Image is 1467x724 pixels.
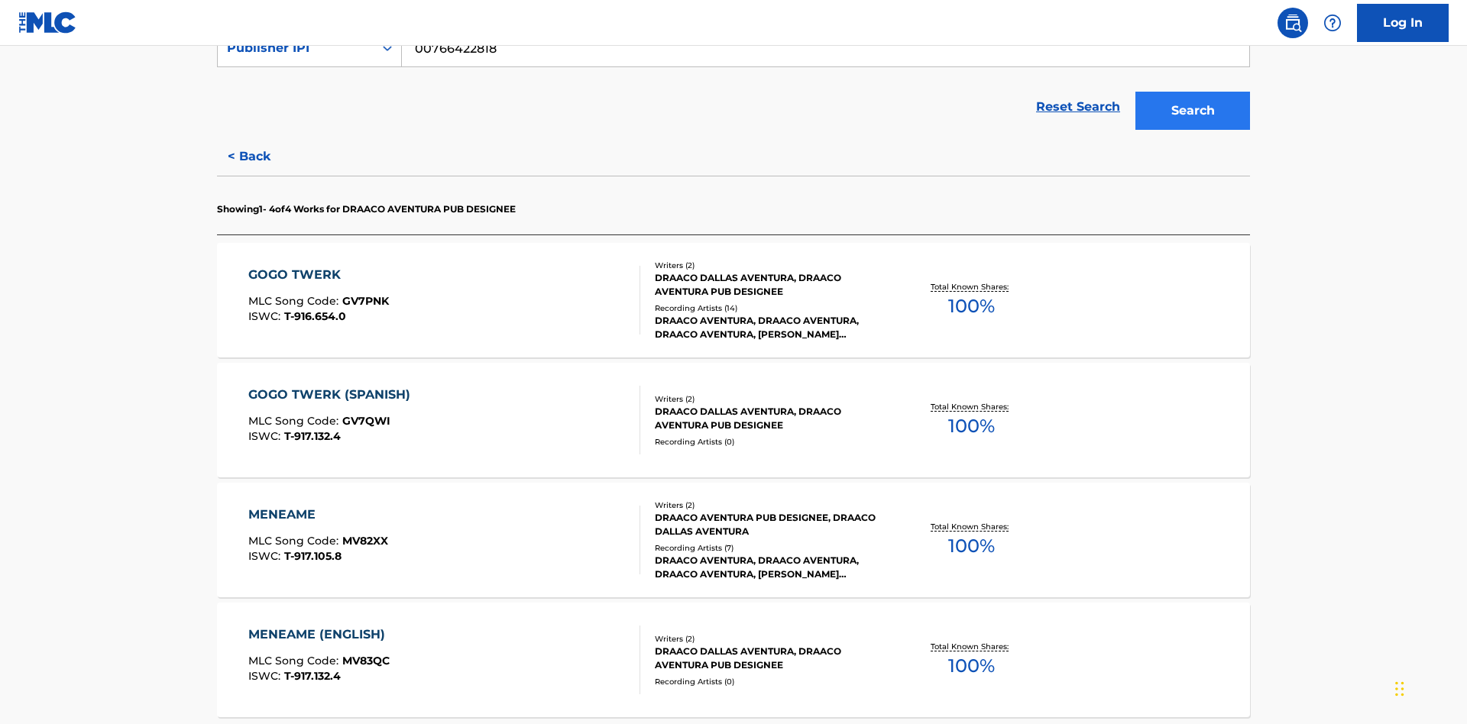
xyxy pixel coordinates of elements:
span: T-916.654.0 [284,309,346,323]
p: Total Known Shares: [931,641,1012,652]
p: Showing 1 - 4 of 4 Works for DRAACO AVENTURA PUB DESIGNEE [217,202,516,216]
span: ISWC : [248,549,284,563]
a: GOGO TWERKMLC Song Code:GV7PNKISWC:T-916.654.0Writers (2)DRAACO DALLAS AVENTURA, DRAACO AVENTURA ... [217,243,1250,357]
a: MENEAME (ENGLISH)MLC Song Code:MV83QCISWC:T-917.132.4Writers (2)DRAACO DALLAS AVENTURA, DRAACO AV... [217,603,1250,717]
a: Public Search [1278,8,1308,38]
span: MV83QC [342,654,390,667]
div: Writers ( 2 ) [655,393,886,405]
div: Drag [1395,666,1404,712]
div: Publisher IPI [227,39,364,57]
a: Reset Search [1028,90,1128,124]
img: help [1323,14,1342,32]
div: Recording Artists ( 7 ) [655,542,886,554]
div: Recording Artists ( 0 ) [655,436,886,448]
iframe: Chat Widget [1391,651,1467,724]
button: < Back [217,137,309,176]
div: DRAACO DALLAS AVENTURA, DRAACO AVENTURA PUB DESIGNEE [655,645,886,672]
div: DRAACO AVENTURA, DRAACO AVENTURA, DRAACO AVENTURA, [PERSON_NAME] AVENTURA, DRAACO AVENTURA [655,314,886,341]
span: T-917.132.4 [284,669,341,683]
div: DRAACO AVENTURA, DRAACO AVENTURA, DRAACO AVENTURA, [PERSON_NAME] AVENTURA, DRAACO AVENTURA [655,554,886,581]
span: MLC Song Code : [248,294,342,308]
div: Writers ( 2 ) [655,499,886,511]
span: 100 % [948,293,995,320]
a: GOGO TWERK (SPANISH)MLC Song Code:GV7QWIISWC:T-917.132.4Writers (2)DRAACO DALLAS AVENTURA, DRAACO... [217,363,1250,477]
div: Recording Artists ( 0 ) [655,676,886,687]
img: MLC Logo [18,11,77,34]
span: MLC Song Code : [248,534,342,548]
p: Total Known Shares: [931,521,1012,532]
span: MLC Song Code : [248,654,342,667]
p: Total Known Shares: [931,401,1012,412]
span: 100 % [948,532,995,560]
span: MV82XX [342,534,388,548]
button: Search [1135,92,1250,130]
img: search [1284,14,1302,32]
span: 100 % [948,412,995,440]
a: Log In [1357,4,1449,42]
div: GOGO TWERK [248,266,389,284]
span: 100 % [948,652,995,680]
span: GV7QWI [342,414,390,428]
div: MENEAME [248,506,388,524]
a: MENEAMEMLC Song Code:MV82XXISWC:T-917.105.8Writers (2)DRAACO AVENTURA PUB DESIGNEE, DRAACO DALLAS... [217,483,1250,597]
p: Total Known Shares: [931,281,1012,293]
span: GV7PNK [342,294,389,308]
span: ISWC : [248,669,284,683]
div: DRAACO AVENTURA PUB DESIGNEE, DRAACO DALLAS AVENTURA [655,511,886,538]
div: DRAACO DALLAS AVENTURA, DRAACO AVENTURA PUB DESIGNEE [655,405,886,432]
div: MENEAME (ENGLISH) [248,625,393,644]
span: ISWC : [248,429,284,443]
span: MLC Song Code : [248,414,342,428]
span: T-917.132.4 [284,429,341,443]
span: ISWC : [248,309,284,323]
div: GOGO TWERK (SPANISH) [248,386,418,404]
form: Search Form [217,29,1250,137]
div: Writers ( 2 ) [655,260,886,271]
div: Help [1317,8,1348,38]
div: DRAACO DALLAS AVENTURA, DRAACO AVENTURA PUB DESIGNEE [655,271,886,299]
span: T-917.105.8 [284,549,342,563]
div: Writers ( 2 ) [655,633,886,645]
div: Recording Artists ( 14 ) [655,302,886,314]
